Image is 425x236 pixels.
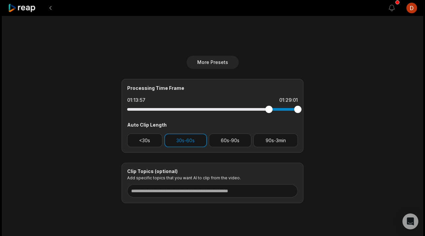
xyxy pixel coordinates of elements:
[253,134,298,147] button: 90s-3min
[279,97,298,103] div: 01:29:01
[127,85,298,91] div: Processing Time Frame
[127,134,162,147] button: <30s
[164,134,207,147] button: 30s-60s
[127,175,298,180] p: Add specific topics that you want AI to clip from the video.
[209,134,252,147] button: 60s-90s
[127,168,298,174] div: Clip Topics (optional)
[187,56,239,69] button: More Presets
[402,213,418,229] div: Open Intercom Messenger
[127,97,145,103] div: 01:13:57
[127,121,298,128] div: Auto Clip Length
